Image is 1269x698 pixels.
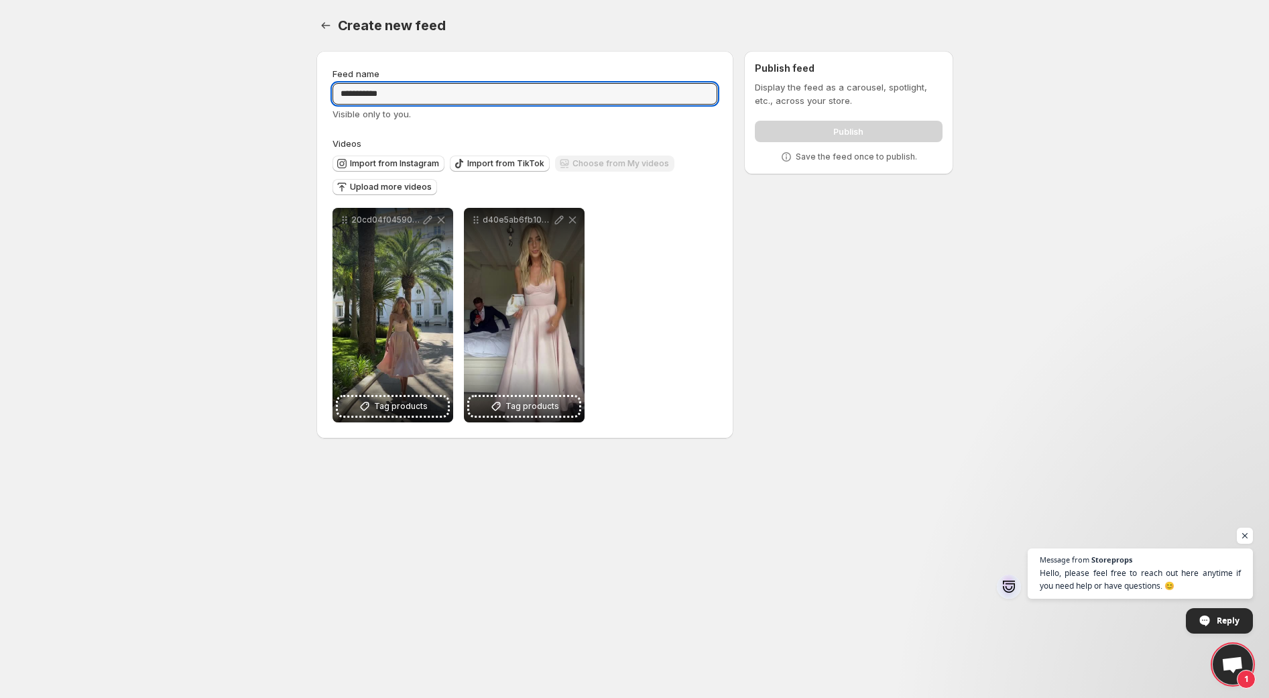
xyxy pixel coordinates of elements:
[483,215,552,225] p: d40e5ab6fb104040b28d38ec379e98a8
[338,397,448,416] button: Tag products
[316,16,335,35] button: Settings
[333,156,444,172] button: Import from Instagram
[333,179,437,195] button: Upload more videos
[796,152,917,162] p: Save the feed once to publish.
[338,17,446,34] span: Create new feed
[350,158,439,169] span: Import from Instagram
[467,158,544,169] span: Import from TikTok
[374,400,428,413] span: Tag products
[755,80,942,107] p: Display the feed as a carousel, spotlight, etc., across your store.
[350,182,432,192] span: Upload more videos
[1217,609,1240,632] span: Reply
[333,109,411,119] span: Visible only to you.
[1040,556,1089,563] span: Message from
[333,68,379,79] span: Feed name
[450,156,550,172] button: Import from TikTok
[351,215,421,225] p: 20cd04f0459042e799fe018a9f1f9a9a
[1213,644,1253,685] div: Open chat
[1237,670,1256,689] span: 1
[333,138,361,149] span: Videos
[755,62,942,75] h2: Publish feed
[469,397,579,416] button: Tag products
[1091,556,1132,563] span: Storeprops
[333,208,453,422] div: 20cd04f0459042e799fe018a9f1f9a9aTag products
[1040,567,1241,592] span: Hello, please feel free to reach out here anytime if you need help or have questions. 😊
[464,208,585,422] div: d40e5ab6fb104040b28d38ec379e98a8Tag products
[505,400,559,413] span: Tag products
